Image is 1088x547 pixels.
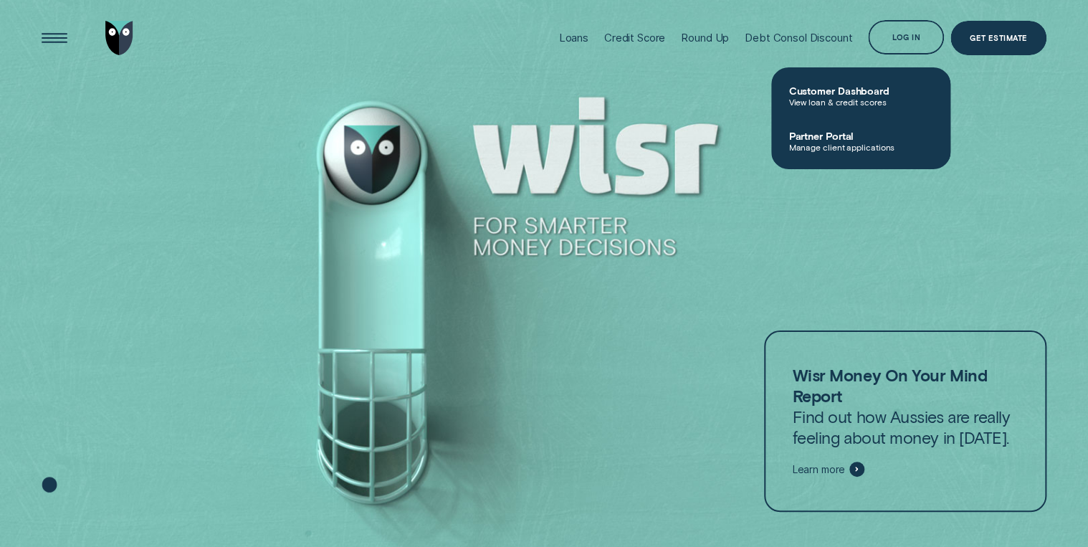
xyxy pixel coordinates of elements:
[788,130,933,142] span: Partner Portal
[788,142,933,152] span: Manage client applications
[558,31,588,44] div: Loans
[792,365,986,406] strong: Wisr Money On Your Mind Report
[868,20,944,54] button: Log in
[792,365,1017,447] p: Find out how Aussies are really feeling about money in [DATE].
[788,97,933,107] span: View loan & credit scores
[771,118,950,163] a: Partner PortalManage client applications
[604,31,665,44] div: Credit Score
[745,31,852,44] div: Debt Consol Discount
[37,21,72,55] button: Open Menu
[950,21,1046,55] a: Get Estimate
[771,73,950,118] a: Customer DashboardView loan & credit scores
[105,21,134,55] img: Wisr
[764,330,1046,512] a: Wisr Money On Your Mind ReportFind out how Aussies are really feeling about money in [DATE].Learn...
[681,31,729,44] div: Round Up
[792,463,845,476] span: Learn more
[788,85,933,97] span: Customer Dashboard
